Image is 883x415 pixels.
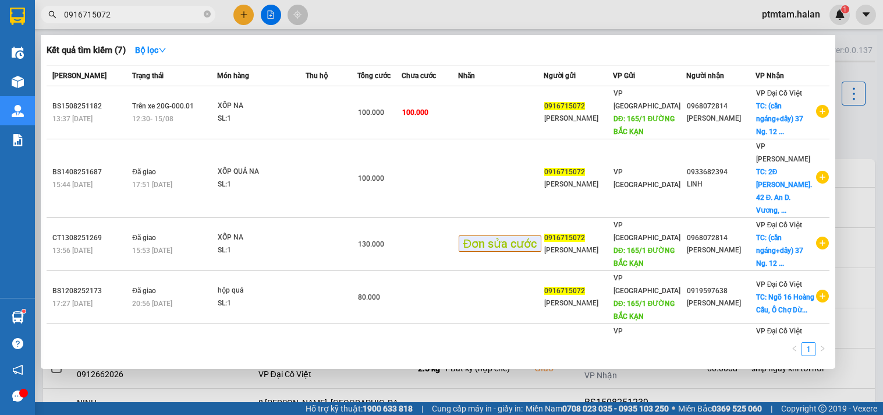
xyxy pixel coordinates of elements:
span: DĐ: 165/1 ĐƯỜNG BẮC KẠN [614,300,675,321]
span: plus-circle [816,105,829,118]
span: 0916715072 [544,287,585,295]
span: 0916715072 [544,102,585,110]
span: Người nhận [686,72,724,80]
a: 1 [802,343,815,356]
div: [PERSON_NAME] [544,112,612,125]
span: 20:56 [DATE] [132,300,172,308]
span: TC: (cần ngáng+dây) 37 Ng. 12 ... [756,102,803,136]
span: plus-circle [816,171,829,184]
div: [PERSON_NAME] [687,297,755,310]
span: Món hàng [217,72,249,80]
h3: Kết quả tìm kiếm ( 7 ) [47,44,126,57]
div: SL: 1 [218,244,305,257]
span: VP [GEOGRAPHIC_DATA] [614,168,680,189]
span: VP [GEOGRAPHIC_DATA] [614,89,680,110]
span: Đã giao [132,234,156,242]
img: warehouse-icon [12,311,24,323]
span: search [48,10,56,19]
span: 0916715072 [544,234,585,242]
span: VP Gửi [613,72,635,80]
div: [PERSON_NAME] [544,244,612,256]
span: 100.000 [358,108,384,117]
div: CT1308251269 [52,232,129,244]
span: close-circle [204,10,211,17]
button: Bộ lọcdown [126,41,176,59]
sup: 1 [22,310,26,313]
span: Chưa cước [402,72,436,80]
span: 0916715072 [544,168,585,176]
img: logo-vxr [10,8,25,25]
span: TC: Ngõ 16 Hoàng Cầu, Ô Chợ Dừ... [756,293,814,314]
span: Nhãn [458,72,475,80]
span: DĐ: 165/1 ĐƯỜNG BẮC KẠN [614,115,675,136]
input: Tìm tên, số ĐT hoặc mã đơn [64,8,201,21]
span: 100.000 [358,174,384,182]
span: VP Đại Cồ Việt [756,280,803,289]
div: [PERSON_NAME] [687,112,755,125]
div: XỐP NA [218,231,305,244]
span: plus-circle [816,237,829,249]
span: Đơn sửa cước [459,235,541,252]
span: VP [GEOGRAPHIC_DATA] [614,221,680,242]
div: hộp quả [218,284,305,297]
img: warehouse-icon [12,76,24,88]
span: Người gửi [544,72,576,80]
span: 80.000 [358,293,380,301]
span: TC: (cần ngáng+dây) 37 Ng. 12 ... [756,234,803,268]
div: [PERSON_NAME] [544,178,612,191]
span: VP [PERSON_NAME] [756,142,810,163]
div: SL: 1 [218,112,305,125]
span: TC: 2Đ [PERSON_NAME]. 42 Đ. An D. Vương, ... [756,168,812,214]
span: 13:56 [DATE] [52,247,93,255]
div: [PERSON_NAME] [544,297,612,310]
img: warehouse-icon [12,47,24,59]
li: Next Page [815,342,829,356]
span: VP [GEOGRAPHIC_DATA] [614,274,680,295]
div: 0968072814 [687,100,755,112]
span: right [819,345,826,352]
img: solution-icon [12,134,24,146]
strong: Bộ lọc [135,45,166,55]
span: DĐ: 165/1 ĐƯỜNG BẮC KẠN [614,247,675,268]
span: close-circle [204,9,211,20]
button: right [815,342,829,356]
span: 15:44 [DATE] [52,181,93,189]
span: 13:37 [DATE] [52,115,93,123]
div: XỐP QUẢ NA [218,166,305,178]
span: 12:30 - 15/08 [132,115,173,123]
span: left [791,345,798,352]
span: Thu hộ [306,72,328,80]
span: VP Nhận [756,72,784,80]
span: message [12,391,23,402]
div: BS1408251687 [52,166,129,178]
div: BS1208252173 [52,285,129,297]
div: 0919597638 [687,285,755,297]
button: left [788,342,802,356]
span: Tổng cước [357,72,391,80]
span: VP [GEOGRAPHIC_DATA] [614,327,680,348]
li: Previous Page [788,342,802,356]
span: Đã giao [132,287,156,295]
div: [PERSON_NAME] [687,244,755,256]
span: plus-circle [816,290,829,303]
span: [PERSON_NAME] [52,72,107,80]
li: 1 [802,342,815,356]
span: question-circle [12,338,23,349]
span: notification [12,364,23,375]
span: Trạng thái [132,72,164,80]
span: 17:51 [DATE] [132,181,172,189]
div: XỐP NA [218,100,305,112]
span: VP Đại Cồ Việt [756,327,803,335]
span: VP Đại Cồ Việt [756,89,803,97]
span: 17:27 [DATE] [52,300,93,308]
span: 15:53 [DATE] [132,247,172,255]
img: warehouse-icon [12,105,24,117]
span: Trên xe 20G-000.01 [132,102,194,110]
div: SL: 1 [218,178,305,191]
span: down [158,46,166,54]
div: 0933682394 [687,166,755,178]
div: BS1508251182 [52,100,129,112]
span: VP Đại Cồ Việt [756,221,803,229]
span: 100.000 [402,108,428,117]
span: 130.000 [358,240,384,248]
